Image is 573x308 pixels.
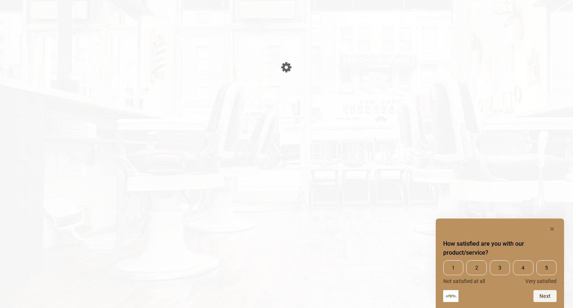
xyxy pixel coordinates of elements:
div: How satisfied are you with our product/service? Select an option from 1 to 5, with 1 being Not sa... [443,224,557,302]
span: 1 [443,260,463,275]
div: How satisfied are you with our product/service? Select an option from 1 to 5, with 1 being Not sa... [443,260,557,284]
h2: How satisfied are you with our product/service? Select an option from 1 to 5, with 1 being Not sa... [443,239,557,257]
span: 3 [490,260,510,275]
span: 2 [466,260,486,275]
span: 5 [536,260,557,275]
span: 4 [513,260,533,275]
button: Hide survey [548,224,557,233]
button: Next question [533,290,557,302]
span: Not satisfied at all [443,278,485,284]
span: Very satisfied [525,278,557,284]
